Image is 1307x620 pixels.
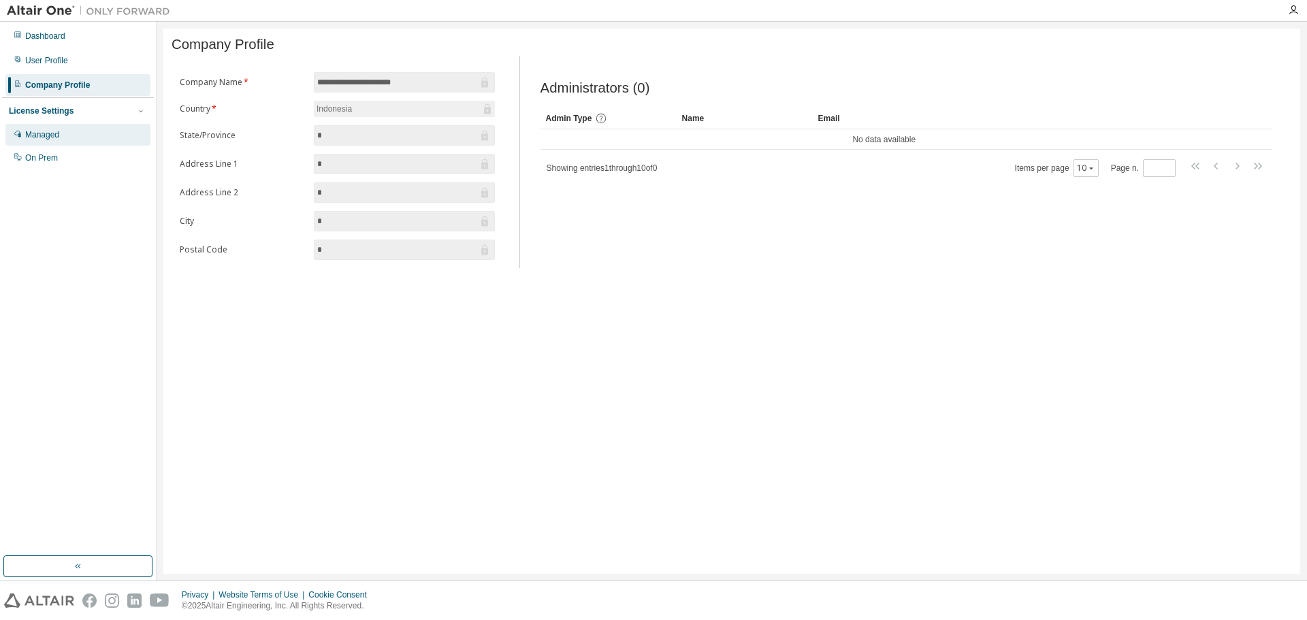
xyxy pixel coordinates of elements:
[25,55,68,66] div: User Profile
[105,593,119,608] img: instagram.svg
[546,114,592,123] span: Admin Type
[818,108,943,129] div: Email
[1015,159,1099,177] span: Items per page
[7,4,177,18] img: Altair One
[180,244,306,255] label: Postal Code
[150,593,170,608] img: youtube.svg
[25,31,65,42] div: Dashboard
[1077,163,1095,174] button: 10
[308,589,374,600] div: Cookie Consent
[1111,159,1176,177] span: Page n.
[219,589,308,600] div: Website Terms of Use
[9,105,74,116] div: License Settings
[682,108,807,129] div: Name
[4,593,74,608] img: altair_logo.svg
[127,593,142,608] img: linkedin.svg
[82,593,97,608] img: facebook.svg
[540,129,1228,150] td: No data available
[25,80,90,91] div: Company Profile
[25,129,59,140] div: Managed
[182,600,375,612] p: © 2025 Altair Engineering, Inc. All Rights Reserved.
[182,589,219,600] div: Privacy
[180,103,306,114] label: Country
[25,152,58,163] div: On Prem
[180,159,306,169] label: Address Line 1
[180,77,306,88] label: Company Name
[314,101,354,116] div: Indonesia
[314,101,495,117] div: Indonesia
[180,216,306,227] label: City
[540,80,650,96] span: Administrators (0)
[547,163,658,173] span: Showing entries 1 through 10 of 0
[172,37,274,52] span: Company Profile
[180,187,306,198] label: Address Line 2
[180,130,306,141] label: State/Province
